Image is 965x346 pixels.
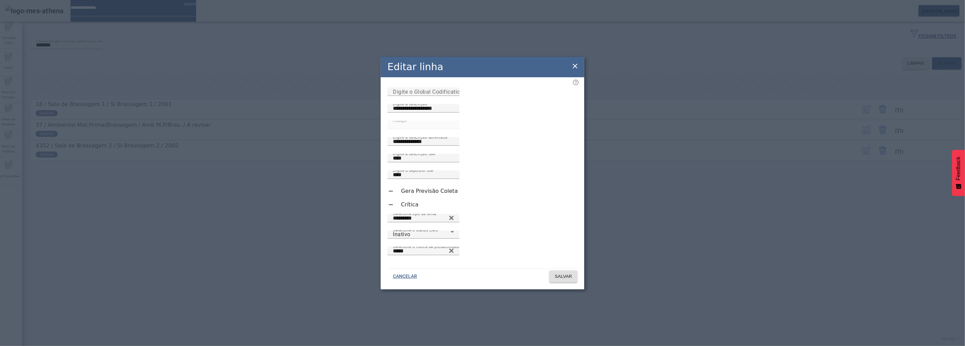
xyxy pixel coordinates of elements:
mat-label: Digite a descrição SAP [393,151,436,156]
label: Gera Previsão Coleta [400,187,458,195]
span: Feedback [955,157,962,180]
span: Inativo [393,231,411,238]
input: Number [393,247,454,255]
button: Feedback - Mostrar pesquisa [952,150,965,196]
span: SALVAR [555,273,572,280]
button: CANCELAR [387,270,422,283]
mat-label: Digite a descrição abreviada [393,135,448,139]
button: SALVAR [549,270,578,283]
input: Number [393,214,454,222]
mat-label: Digite o depósito SAP [393,168,435,172]
mat-label: Selecione o índice de produtividade [393,244,461,249]
h2: Editar linha [387,60,443,74]
mat-label: Digite a descrição [393,101,427,106]
label: Crítica [400,201,419,209]
mat-label: Código [393,118,406,123]
mat-label: Selecione tipo de linha [393,211,436,216]
mat-label: Digite o Global Codification [393,88,463,95]
span: CANCELAR [393,273,417,280]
